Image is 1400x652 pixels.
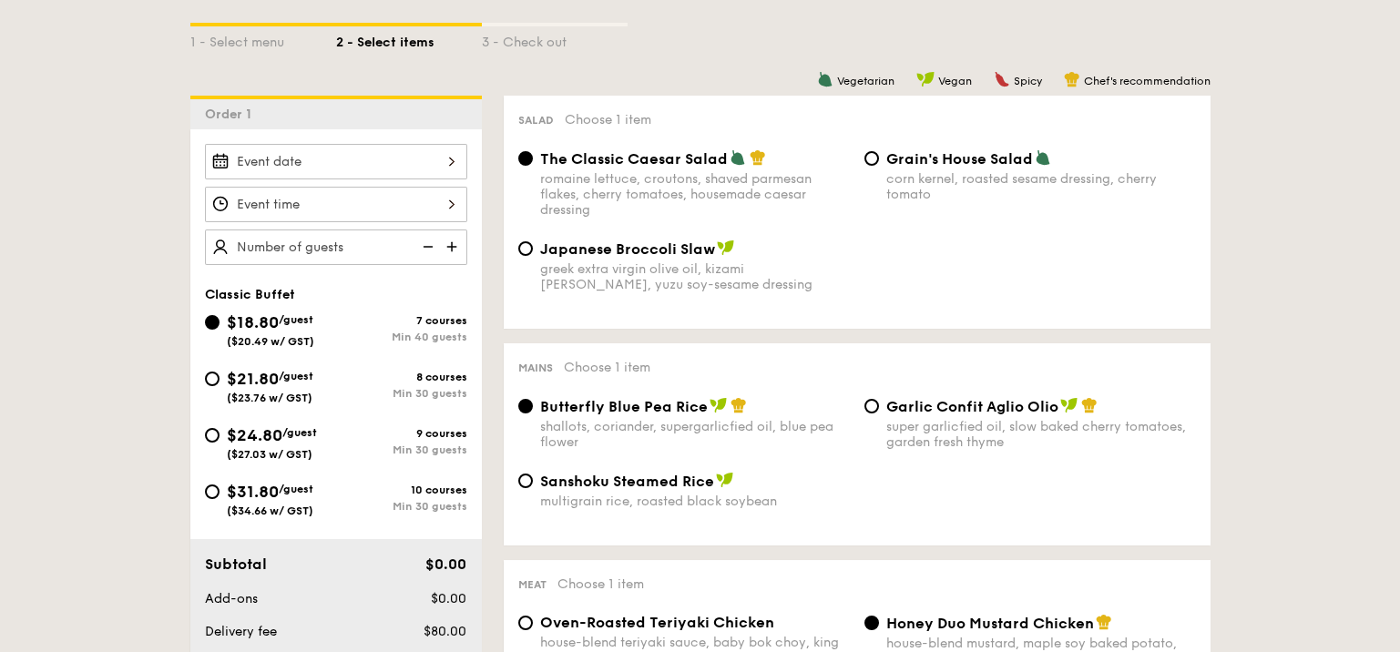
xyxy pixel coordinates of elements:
img: icon-chef-hat.a58ddaea.svg [1096,614,1112,630]
input: Event date [205,144,467,179]
div: 3 - Check out [482,26,628,52]
div: 10 courses [336,484,467,496]
span: ($34.66 w/ GST) [227,504,313,517]
input: Japanese Broccoli Slawgreek extra virgin olive oil, kizami [PERSON_NAME], yuzu soy-sesame dressing [518,241,533,256]
span: $31.80 [227,482,279,502]
span: $18.80 [227,312,279,332]
input: Grain's House Saladcorn kernel, roasted sesame dressing, cherry tomato [864,151,879,166]
span: The Classic Caesar Salad [540,150,728,168]
div: Min 40 guests [336,331,467,343]
span: /guest [279,313,313,326]
span: ($23.76 w/ GST) [227,392,312,404]
div: 1 - Select menu [190,26,336,52]
input: Sanshoku Steamed Ricemultigrain rice, roasted black soybean [518,474,533,488]
img: icon-chef-hat.a58ddaea.svg [731,397,747,413]
img: icon-vegetarian.fe4039eb.svg [1035,149,1051,166]
span: $0.00 [425,555,466,573]
span: $21.80 [227,369,279,389]
span: /guest [279,370,313,382]
img: icon-vegan.f8ff3823.svg [716,472,734,488]
img: icon-vegetarian.fe4039eb.svg [730,149,746,166]
span: Choose 1 item [564,360,650,375]
span: Spicy [1014,75,1042,87]
span: Choose 1 item [565,112,651,127]
div: super garlicfied oil, slow baked cherry tomatoes, garden fresh thyme [886,419,1196,450]
img: icon-vegan.f8ff3823.svg [1060,397,1078,413]
div: 9 courses [336,427,467,440]
span: Delivery fee [205,624,277,639]
img: icon-reduce.1d2dbef1.svg [413,229,440,264]
span: Grain's House Salad [886,150,1033,168]
input: Number of guests [205,229,467,265]
div: shallots, coriander, supergarlicfied oil, blue pea flower [540,419,850,450]
input: $21.80/guest($23.76 w/ GST)8 coursesMin 30 guests [205,372,220,386]
div: 2 - Select items [336,26,482,52]
span: Add-ons [205,591,258,606]
div: 8 courses [336,371,467,383]
span: $24.80 [227,425,282,445]
input: $18.80/guest($20.49 w/ GST)7 coursesMin 40 guests [205,315,220,330]
div: Min 30 guests [336,387,467,400]
input: $24.80/guest($27.03 w/ GST)9 coursesMin 30 guests [205,428,220,443]
span: /guest [282,426,317,439]
span: ($27.03 w/ GST) [227,448,312,461]
img: icon-add.58712e84.svg [440,229,467,264]
input: Oven-Roasted Teriyaki Chickenhouse-blend teriyaki sauce, baby bok choy, king oyster and shiitake ... [518,616,533,630]
span: Japanese Broccoli Slaw [540,240,715,258]
span: Salad [518,114,554,127]
span: Sanshoku Steamed Rice [540,473,714,490]
div: multigrain rice, roasted black soybean [540,494,850,509]
span: Choose 1 item [557,576,644,592]
input: The Classic Caesar Saladromaine lettuce, croutons, shaved parmesan flakes, cherry tomatoes, house... [518,151,533,166]
img: icon-vegetarian.fe4039eb.svg [817,71,833,87]
div: corn kernel, roasted sesame dressing, cherry tomato [886,171,1196,202]
input: Honey Duo Mustard Chickenhouse-blend mustard, maple soy baked potato, parsley [864,616,879,630]
span: Vegan [938,75,972,87]
span: Chef's recommendation [1084,75,1211,87]
img: icon-chef-hat.a58ddaea.svg [750,149,766,166]
span: Mains [518,362,553,374]
img: icon-chef-hat.a58ddaea.svg [1064,71,1080,87]
input: $31.80/guest($34.66 w/ GST)10 coursesMin 30 guests [205,484,220,499]
input: Event time [205,187,467,222]
span: Butterfly Blue Pea Rice [540,398,708,415]
span: /guest [279,483,313,495]
span: Classic Buffet [205,287,295,302]
span: Vegetarian [837,75,894,87]
img: icon-vegan.f8ff3823.svg [916,71,935,87]
span: Subtotal [205,555,267,573]
div: Min 30 guests [336,500,467,513]
input: Garlic Confit Aglio Oliosuper garlicfied oil, slow baked cherry tomatoes, garden fresh thyme [864,399,879,413]
img: icon-chef-hat.a58ddaea.svg [1081,397,1098,413]
img: icon-vegan.f8ff3823.svg [717,239,735,256]
img: icon-spicy.37a8142b.svg [994,71,1010,87]
div: 7 courses [336,314,467,327]
span: Meat [518,578,547,591]
div: romaine lettuce, croutons, shaved parmesan flakes, cherry tomatoes, housemade caesar dressing [540,171,850,218]
div: greek extra virgin olive oil, kizami [PERSON_NAME], yuzu soy-sesame dressing [540,261,850,292]
span: Garlic Confit Aglio Olio [886,398,1058,415]
img: icon-vegan.f8ff3823.svg [710,397,728,413]
span: $0.00 [431,591,466,606]
div: Min 30 guests [336,443,467,456]
span: Oven-Roasted Teriyaki Chicken [540,614,774,631]
span: ($20.49 w/ GST) [227,335,314,348]
span: $80.00 [424,624,466,639]
span: Order 1 [205,107,259,122]
span: Honey Duo Mustard Chicken [886,615,1094,632]
input: Butterfly Blue Pea Riceshallots, coriander, supergarlicfied oil, blue pea flower [518,399,533,413]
